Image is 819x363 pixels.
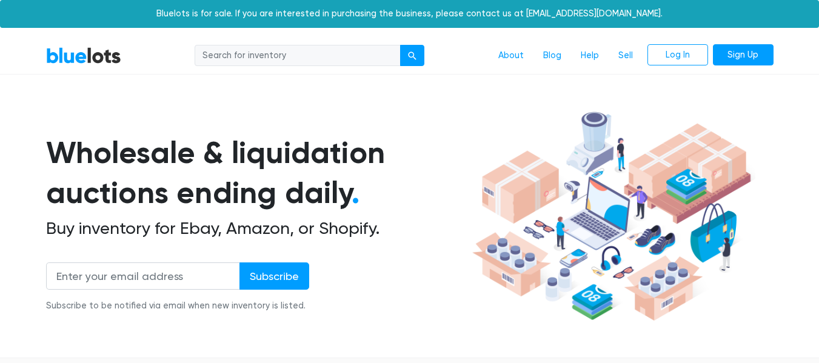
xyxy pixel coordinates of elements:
[533,44,571,67] a: Blog
[609,44,643,67] a: Sell
[46,299,309,313] div: Subscribe to be notified via email when new inventory is listed.
[489,44,533,67] a: About
[46,262,240,290] input: Enter your email address
[239,262,309,290] input: Subscribe
[647,44,708,66] a: Log In
[46,218,468,239] h2: Buy inventory for Ebay, Amazon, or Shopify.
[46,47,121,64] a: BlueLots
[195,45,401,67] input: Search for inventory
[46,133,468,213] h1: Wholesale & liquidation auctions ending daily
[713,44,774,66] a: Sign Up
[352,175,359,211] span: .
[468,106,755,327] img: hero-ee84e7d0318cb26816c560f6b4441b76977f77a177738b4e94f68c95b2b83dbb.png
[571,44,609,67] a: Help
